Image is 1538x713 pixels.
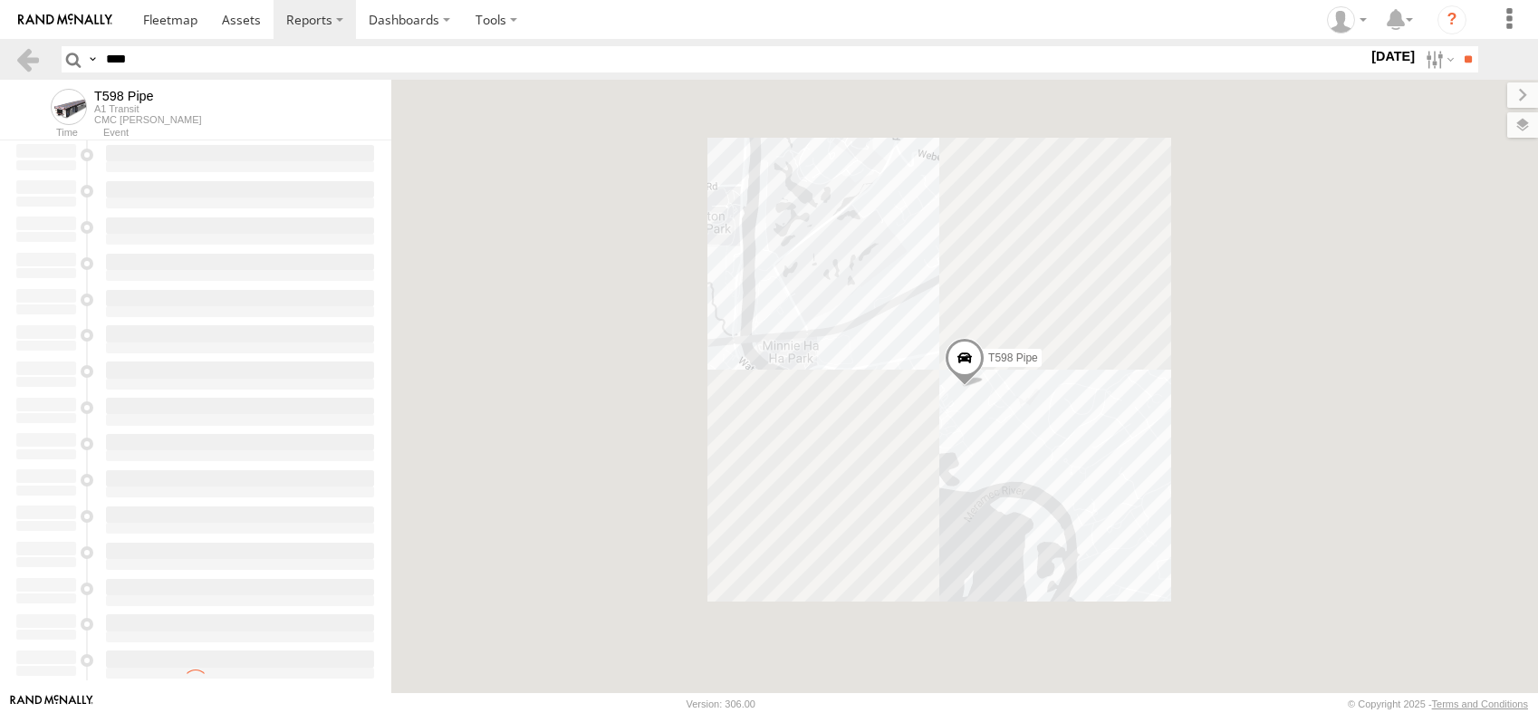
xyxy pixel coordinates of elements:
span: T598 Pipe [988,352,1038,364]
div: Event [103,129,391,138]
div: © Copyright 2025 - [1348,699,1528,709]
div: Jared Benson [1321,6,1373,34]
label: Search Query [85,46,100,72]
div: A1 Transit [94,103,202,114]
label: Search Filter Options [1418,46,1457,72]
a: Back to previous Page [14,46,41,72]
i: ? [1437,5,1466,34]
a: Terms and Conditions [1432,699,1528,709]
div: Time [14,129,78,138]
img: rand-logo.svg [18,14,112,26]
div: CMC [PERSON_NAME] [94,114,202,125]
label: [DATE] [1368,46,1418,66]
a: Visit our Website [10,695,93,713]
div: Version: 306.00 [687,699,755,709]
div: T598 Pipe - View Asset History [94,89,202,103]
